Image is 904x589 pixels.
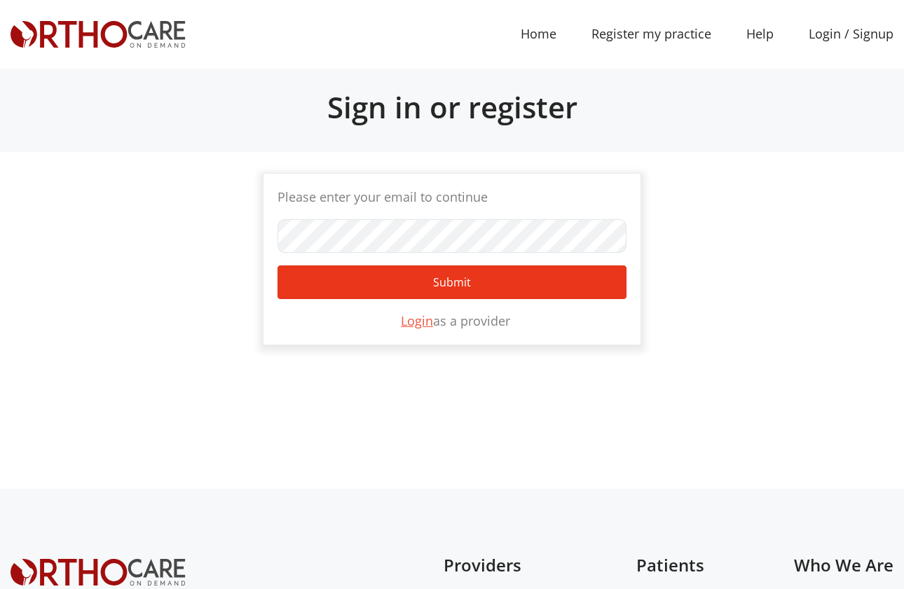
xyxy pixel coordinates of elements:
[278,265,626,299] button: Submit
[394,312,510,329] span: as a provider
[401,312,433,329] a: Login
[278,188,626,207] p: Please enter your email to continue
[574,18,729,50] a: Register my practice
[636,555,721,576] h5: Patients
[11,559,186,585] img: Orthocare
[11,90,893,125] h2: Sign in or register
[444,555,563,576] h5: Providers
[794,555,893,576] h5: Who We Are
[729,18,791,50] a: Help
[503,18,574,50] a: Home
